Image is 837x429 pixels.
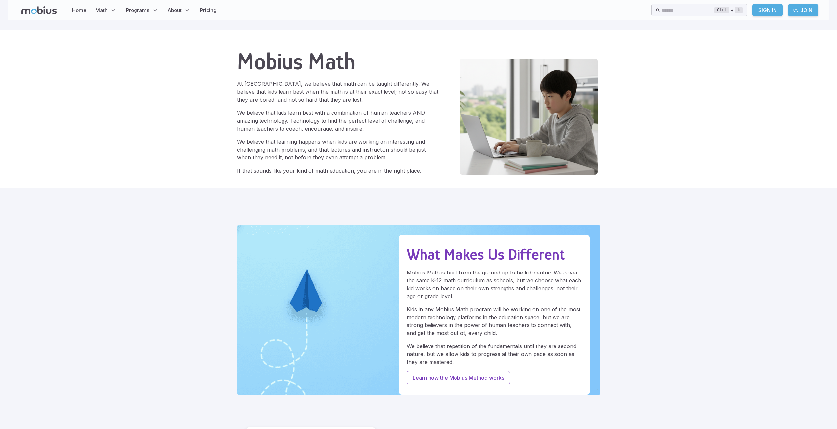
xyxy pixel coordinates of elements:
span: About [168,7,182,14]
p: Mobius Math is built from the ground up to be kid-centric. We cover the same K-12 math curriculum... [407,269,582,300]
kbd: Ctrl [714,7,729,13]
div: + [714,6,743,14]
p: We believe that learning happens when kids are working on interesting and challenging math proble... [237,138,439,161]
a: Pricing [198,3,219,18]
p: At [GEOGRAPHIC_DATA], we believe that math can be taught differently. We believe that kids learn ... [237,80,439,104]
h1: Mobius Math [237,48,439,75]
a: Join [788,4,818,16]
img: Unique Paths [237,225,600,395]
img: child on laptop doing math with Mobius Math [460,59,598,175]
kbd: k [735,7,743,13]
span: Programs [126,7,149,14]
p: We believe that kids learn best with a combination of human teachers AND amazing technology. Tech... [237,109,439,132]
p: We believe that repetition of the fundamentals until they are second nature, but we allow kids to... [407,342,582,366]
a: Learn how the Mobius Method works [407,371,510,384]
a: Sign In [752,4,783,16]
p: If that sounds like your kind of math education, you are in the right place. [237,167,439,175]
span: Math [95,7,108,14]
h2: What Makes Us Different [407,246,582,263]
p: Kids in any Mobius Math program will be working on one of the most modern technology platforms in... [407,305,582,337]
p: Learn how the Mobius Method works [413,374,504,382]
a: Home [70,3,88,18]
